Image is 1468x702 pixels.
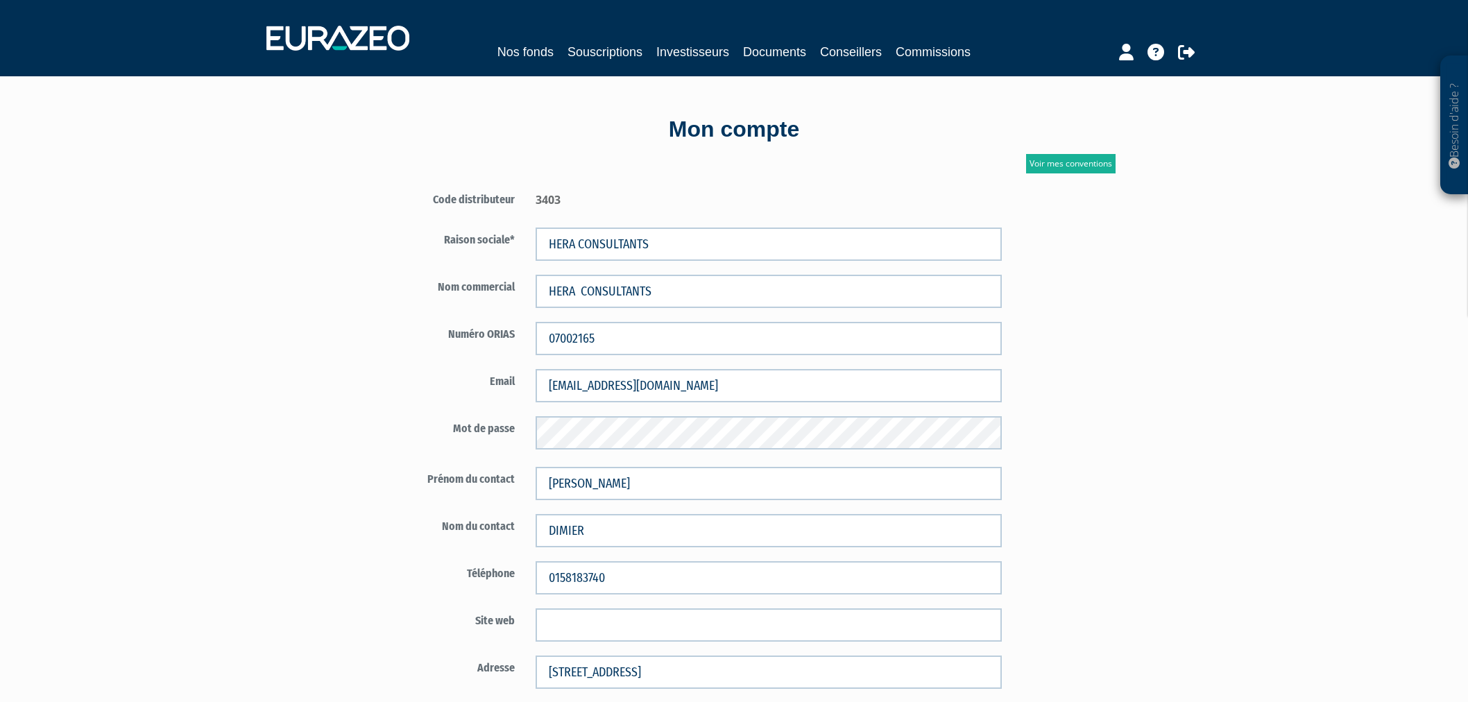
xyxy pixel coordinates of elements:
[363,608,525,629] label: Site web
[363,228,525,248] label: Raison sociale*
[363,561,525,582] label: Téléphone
[363,369,525,390] label: Email
[896,42,971,62] a: Commissions
[820,42,882,62] a: Conseillers
[363,275,525,296] label: Nom commercial
[363,514,525,535] label: Nom du contact
[1446,63,1462,188] p: Besoin d'aide ?
[363,416,525,437] label: Mot de passe
[525,187,1012,208] div: 3403
[363,322,525,343] label: Numéro ORIAS
[363,656,525,676] label: Adresse
[339,114,1129,146] div: Mon compte
[743,42,806,62] a: Documents
[567,42,642,62] a: Souscriptions
[656,42,729,62] a: Investisseurs
[1026,154,1116,173] a: Voir mes conventions
[266,26,409,51] img: 1732889491-logotype_eurazeo_blanc_rvb.png
[363,467,525,488] label: Prénom du contact
[497,42,554,62] a: Nos fonds
[363,187,525,208] label: Code distributeur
